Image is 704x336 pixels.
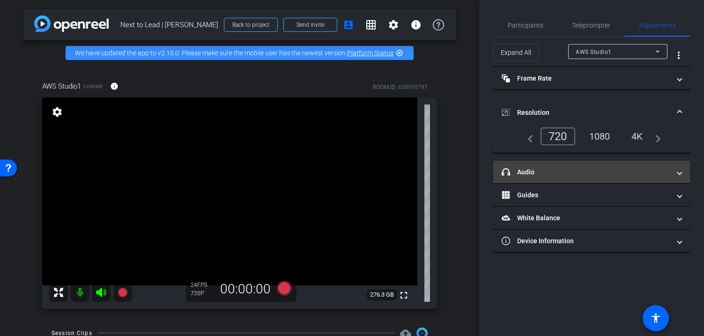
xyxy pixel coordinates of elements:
mat-icon: accessibility [650,313,661,324]
mat-icon: account_box [343,19,354,30]
span: Participants [508,22,543,29]
img: app-logo [34,15,109,32]
mat-icon: more_vert [673,50,684,61]
mat-icon: settings [388,19,399,30]
button: Back to project [224,18,278,32]
mat-panel-title: White Balance [502,213,670,223]
span: 276.3 GB [367,289,397,300]
mat-panel-title: Frame Rate [502,74,670,83]
mat-panel-title: Guides [502,190,670,200]
div: 24 [191,281,214,289]
span: Send invite [296,21,324,29]
span: AWS Studio1 [42,81,81,91]
div: ROOM ID: 620910797 [373,83,428,91]
mat-icon: info [110,82,119,90]
mat-icon: grid_on [365,19,377,30]
span: Chrome [83,83,103,90]
div: 1080 [582,128,617,144]
div: 720 [541,127,575,145]
mat-expansion-panel-header: Device Information [493,230,690,252]
mat-expansion-panel-header: Frame Rate [493,67,690,90]
span: Next to Lead | [PERSON_NAME] [120,15,218,34]
div: 00:00:00 [214,281,277,297]
mat-panel-title: Resolution [502,108,670,118]
button: More Options for Adjustments Panel [667,44,690,67]
button: Send invite [283,18,337,32]
div: 4K [624,128,650,144]
span: Adjustments [639,22,676,29]
span: Expand All [501,44,531,61]
mat-expansion-panel-header: Guides [493,184,690,206]
span: AWS Studio1 [576,49,612,55]
mat-icon: navigate_before [522,131,534,142]
mat-icon: fullscreen [398,290,409,301]
div: We have updated the app to v2.15.0. Please make sure the mobile user has the newest version. [66,46,414,60]
button: Expand All [493,44,539,61]
mat-icon: highlight_off [396,49,403,57]
mat-panel-title: Device Information [502,236,670,246]
mat-icon: navigate_next [650,131,661,142]
span: Back to project [232,22,269,28]
div: Resolution [493,127,690,153]
mat-expansion-panel-header: White Balance [493,207,690,229]
div: 720P [191,290,214,297]
mat-icon: info [410,19,422,30]
span: Teleprompter [572,22,610,29]
a: Platform Status [347,49,393,57]
mat-expansion-panel-header: Resolution [493,97,690,127]
mat-icon: settings [51,106,64,118]
span: FPS [197,282,207,288]
mat-expansion-panel-header: Audio [493,161,690,183]
mat-panel-title: Audio [502,167,670,177]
